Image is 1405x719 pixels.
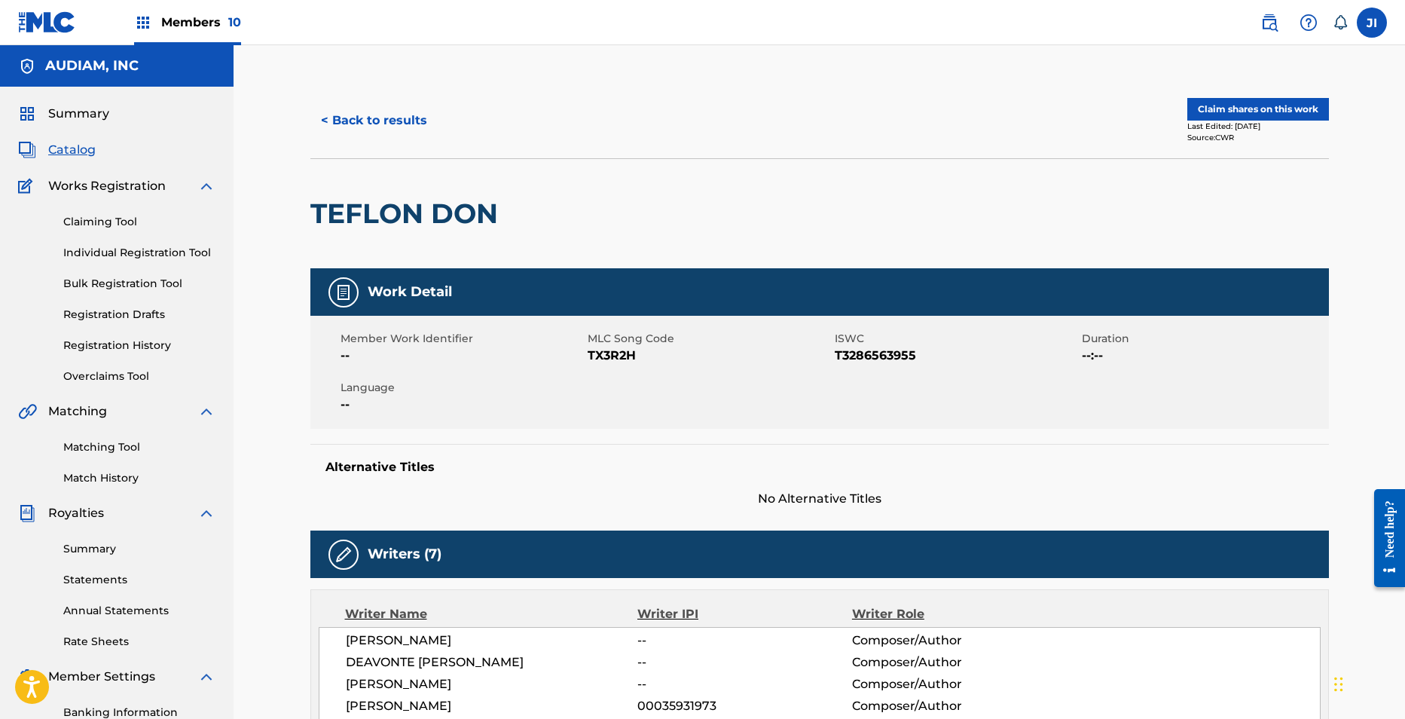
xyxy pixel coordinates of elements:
[1187,132,1329,143] div: Source: CWR
[852,697,1047,715] span: Composer/Author
[63,541,215,557] a: Summary
[63,214,215,230] a: Claiming Tool
[63,470,215,486] a: Match History
[637,632,851,650] span: --
[588,331,831,347] span: MLC Song Code
[63,369,215,384] a: Overclaims Tool
[228,15,241,29] span: 10
[18,57,36,75] img: Accounts
[346,653,638,672] span: DEAVONTE [PERSON_NAME]
[588,347,831,365] span: TX3R2H
[368,283,452,301] h5: Work Detail
[852,632,1047,650] span: Composer/Author
[134,14,152,32] img: Top Rightsholders
[1357,8,1387,38] div: User Menu
[368,546,441,563] h5: Writers (7)
[1082,347,1325,365] span: --:--
[45,57,139,75] h5: AUDIAM, INC
[835,347,1078,365] span: T3286563955
[334,283,353,301] img: Work Detail
[48,504,104,522] span: Royalties
[63,338,215,353] a: Registration History
[1334,662,1343,707] div: Drag
[63,245,215,261] a: Individual Registration Tool
[63,276,215,292] a: Bulk Registration Tool
[346,697,638,715] span: [PERSON_NAME]
[197,177,215,195] img: expand
[325,460,1314,475] h5: Alternative Titles
[161,14,241,31] span: Members
[341,396,584,414] span: --
[852,653,1047,672] span: Composer/Author
[1330,647,1405,719] iframe: Chat Widget
[341,347,584,365] span: --
[637,605,852,623] div: Writer IPI
[18,402,37,421] img: Matching
[1363,478,1405,599] iframe: Resource Center
[18,177,38,195] img: Works Registration
[1254,8,1284,38] a: Public Search
[334,546,353,564] img: Writers
[637,697,851,715] span: 00035931973
[341,331,584,347] span: Member Work Identifier
[63,634,215,650] a: Rate Sheets
[346,675,638,693] span: [PERSON_NAME]
[18,504,36,522] img: Royalties
[197,402,215,421] img: expand
[18,11,76,33] img: MLC Logo
[63,572,215,588] a: Statements
[1187,121,1329,132] div: Last Edited: [DATE]
[48,141,96,159] span: Catalog
[852,675,1047,693] span: Composer/Author
[345,605,638,623] div: Writer Name
[341,380,584,396] span: Language
[18,105,36,123] img: Summary
[835,331,1078,347] span: ISWC
[63,307,215,323] a: Registration Drafts
[48,402,107,421] span: Matching
[1187,98,1329,121] button: Claim shares on this work
[48,105,109,123] span: Summary
[1260,14,1278,32] img: search
[197,504,215,522] img: expand
[1300,14,1318,32] img: help
[310,490,1329,508] span: No Alternative Titles
[1333,15,1348,30] div: Notifications
[18,105,109,123] a: SummarySummary
[310,197,505,231] h2: TEFLON DON
[63,603,215,619] a: Annual Statements
[18,141,36,159] img: Catalog
[346,632,638,650] span: [PERSON_NAME]
[18,668,36,686] img: Member Settings
[48,668,155,686] span: Member Settings
[1294,8,1324,38] div: Help
[310,102,438,139] button: < Back to results
[197,668,215,686] img: expand
[637,675,851,693] span: --
[1082,331,1325,347] span: Duration
[852,605,1047,623] div: Writer Role
[48,177,166,195] span: Works Registration
[18,141,96,159] a: CatalogCatalog
[63,439,215,455] a: Matching Tool
[637,653,851,672] span: --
